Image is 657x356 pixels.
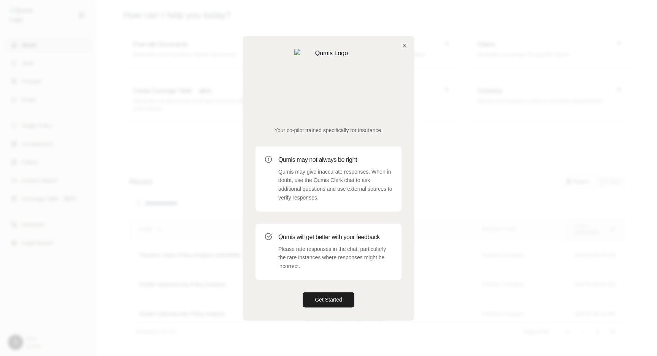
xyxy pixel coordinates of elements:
h3: Qumis will get better with your feedback [278,233,392,242]
p: Qumis may give inaccurate responses. When in doubt, use the Qumis Clerk chat to ask additional qu... [278,168,392,202]
button: Get Started [303,292,354,307]
h3: Qumis may not always be right [278,155,392,164]
p: Please rate responses in the chat, particularly the rare instances where responses might be incor... [278,245,392,271]
img: Qumis Logo [294,49,363,117]
p: Your co-pilot trained specifically for insurance. [255,126,401,134]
